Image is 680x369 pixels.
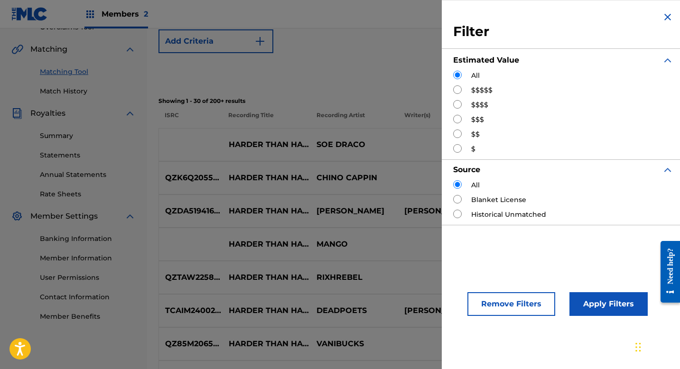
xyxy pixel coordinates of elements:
[30,211,98,222] span: Member Settings
[40,131,136,141] a: Summary
[159,338,223,350] p: QZ85M2065383
[11,7,48,21] img: MLC Logo
[453,165,480,174] strong: Source
[40,170,136,180] a: Annual Statements
[471,100,488,110] label: $$$$
[398,205,486,217] p: [PERSON_NAME]
[124,211,136,222] img: expand
[310,139,398,150] p: SOE DRACO
[40,67,136,77] a: Matching Tool
[453,55,519,65] strong: Estimated Value
[40,150,136,160] a: Statements
[144,9,148,18] span: 2
[635,333,641,361] div: Drag
[158,111,222,128] p: ISRC
[222,111,310,128] p: Recording Title
[158,29,273,53] button: Add Criteria
[102,9,148,19] span: Members
[633,323,680,369] iframe: Chat Widget
[40,273,136,283] a: User Permissions
[40,312,136,322] a: Member Benefits
[254,36,266,47] img: 9d2ae6d4665cec9f34b9.svg
[40,234,136,244] a: Banking Information
[662,11,673,23] img: close
[398,305,486,316] p: [PERSON_NAME][MEDICAL_DATA], [PERSON_NAME]
[223,272,310,283] p: HARDER THAN HARD
[40,253,136,263] a: Member Information
[653,234,680,310] iframe: Resource Center
[310,172,398,184] p: CHINO CAPPIN
[84,9,96,20] img: Top Rightsholders
[310,305,398,316] p: DEADPOETS
[40,292,136,302] a: Contact Information
[662,164,673,175] img: expand
[30,108,65,119] span: Royalties
[223,172,310,184] p: HARDER THAN HARD
[471,115,484,125] label: $$$
[11,44,23,55] img: Matching
[223,139,310,150] p: HARDER THAN HARD
[30,44,67,55] span: Matching
[159,305,223,316] p: TCAIM2400289
[310,111,398,128] p: Recording Artist
[471,71,480,81] label: All
[471,129,480,139] label: $$
[398,111,486,128] p: Writer(s)
[11,108,23,119] img: Royalties
[223,338,310,350] p: HARDER THAN HARD
[471,144,475,154] label: $
[223,205,310,217] p: HARDER THAN HARD
[40,189,136,199] a: Rate Sheets
[40,86,136,96] a: Match History
[471,180,480,190] label: All
[453,23,673,40] h3: Filter
[124,44,136,55] img: expand
[467,292,555,316] button: Remove Filters
[310,338,398,350] p: VANIBUCKS
[159,172,223,184] p: QZK6Q2055866
[159,272,223,283] p: QZTAW2258801
[662,55,673,66] img: expand
[569,292,648,316] button: Apply Filters
[159,205,223,217] p: QZDA51941605
[471,210,546,220] label: Historical Unmatched
[223,305,310,316] p: HARDER THAN HARD
[158,97,669,105] p: Showing 1 - 30 of 200+ results
[310,205,398,217] p: [PERSON_NAME]
[124,108,136,119] img: expand
[11,211,23,222] img: Member Settings
[223,239,310,250] p: HARDER THAN HARD
[310,239,398,250] p: MANGO
[471,195,526,205] label: Blanket License
[471,85,493,95] label: $$$$$
[310,272,398,283] p: RIXHREBEL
